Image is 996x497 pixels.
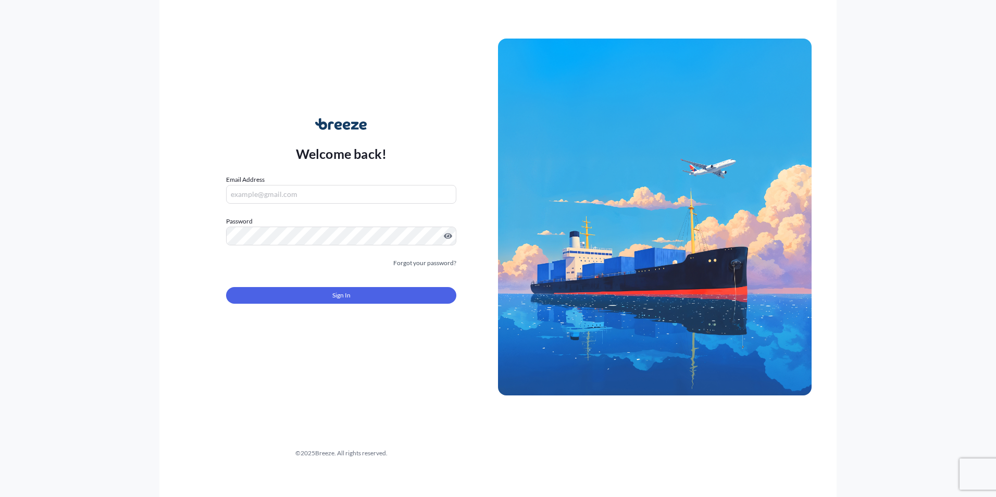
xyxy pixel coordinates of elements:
button: Show password [444,232,452,240]
p: Welcome back! [296,145,387,162]
label: Email Address [226,175,265,185]
input: example@gmail.com [226,185,456,204]
button: Sign In [226,287,456,304]
img: Ship illustration [498,39,812,395]
a: Forgot your password? [393,258,456,268]
div: © 2025 Breeze. All rights reserved. [184,448,498,458]
label: Password [226,216,456,227]
span: Sign In [332,290,351,301]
